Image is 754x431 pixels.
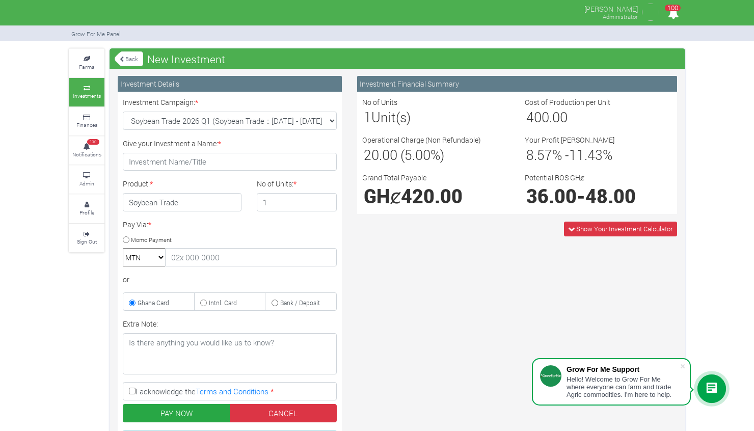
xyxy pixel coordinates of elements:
label: Potential ROS GHȼ [525,172,584,183]
label: Extra Note: [123,318,158,329]
button: PAY NOW [123,404,230,422]
input: Investment Name/Title [123,153,337,171]
input: Intnl. Card [200,300,207,306]
label: Cost of Production per Unit [525,97,610,107]
h4: Soybean Trade [123,193,241,211]
a: Investments [69,78,104,106]
small: Finances [76,121,97,128]
input: I acknowledge theTerms and Conditions * [129,388,136,394]
div: Grow For Me Support [567,365,680,373]
a: Profile [69,195,104,223]
div: or [123,274,337,285]
img: growforme image [640,2,661,22]
a: Farms [69,49,104,77]
label: I acknowledge the [123,382,337,400]
small: Admin [79,180,94,187]
i: Notifications [663,2,683,25]
span: 400.00 [526,108,568,126]
a: 100 Notifications [69,137,104,165]
span: New Investment [145,49,228,69]
span: Show Your Investment Calculator [576,224,672,233]
a: Admin [69,166,104,194]
span: 36.00 [526,183,577,208]
small: Ghana Card [138,299,169,307]
small: Sign Out [77,238,97,245]
small: Grow For Me Panel [71,30,121,38]
label: Product: [123,178,153,189]
label: No of Units [362,97,397,107]
input: 02x 000 0000 [165,248,337,266]
p: [PERSON_NAME] [584,2,638,14]
label: Investment Campaign: [123,97,198,107]
span: 420.00 [401,183,463,208]
small: Bank / Deposit [280,299,320,307]
small: Investments [73,92,101,99]
input: Bank / Deposit [272,300,278,306]
span: 48.00 [585,183,636,208]
h3: Unit(s) [364,109,508,125]
small: Intnl. Card [209,299,237,307]
div: Investment Financial Summary [357,76,677,92]
h1: - [526,184,670,207]
a: Terms and Conditions [196,386,268,396]
label: Grand Total Payable [362,172,426,183]
img: growforme image [71,2,76,22]
div: Investment Details [118,76,342,92]
a: Back [115,50,143,67]
h1: GHȼ [364,184,508,207]
input: Momo Payment [123,236,129,243]
small: Administrator [603,13,638,20]
label: Operational Charge (Non Refundable) [362,134,481,145]
label: Your Profit [PERSON_NAME] [525,134,614,145]
span: 100 [87,139,99,145]
a: 100 [663,10,683,19]
label: No of Units: [257,178,297,189]
span: 20.00 (5.00%) [364,146,444,164]
span: 1 [364,108,371,126]
span: 11.43 [569,146,603,164]
small: Profile [79,209,94,216]
a: Finances [69,107,104,136]
h3: % - % [526,147,670,163]
a: Sign Out [69,224,104,252]
small: Notifications [72,151,101,158]
label: Give your Investment a Name: [123,138,221,149]
span: 8.57 [526,146,552,164]
input: Ghana Card [129,300,136,306]
small: Momo Payment [131,235,172,243]
a: CANCEL [230,404,337,422]
span: 100 [665,5,681,11]
label: Pay Via: [123,219,151,230]
div: Hello! Welcome to Grow For Me where everyone can farm and trade Agric commodities. I'm here to help. [567,375,680,398]
small: Farms [79,63,94,70]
